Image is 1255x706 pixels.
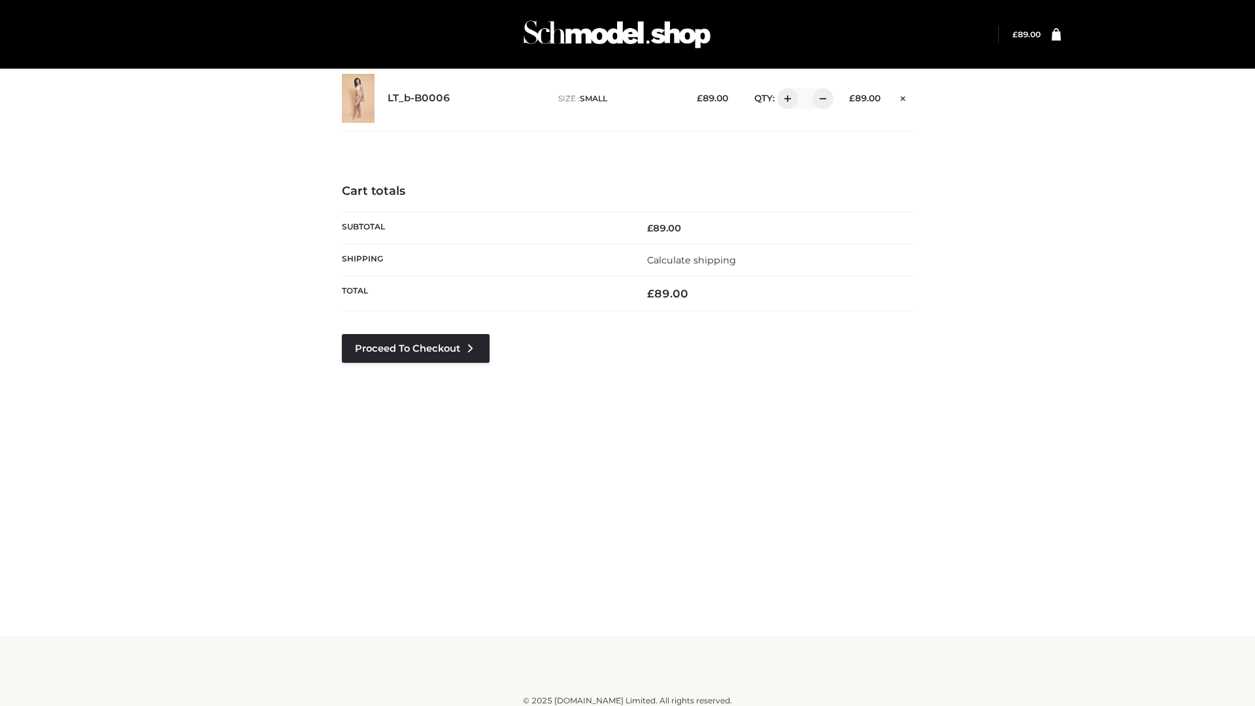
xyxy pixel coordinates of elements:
span: SMALL [580,93,607,103]
bdi: 89.00 [647,222,681,234]
th: Total [342,277,627,311]
span: £ [1012,29,1018,39]
a: Calculate shipping [647,254,736,266]
a: LT_b-B0006 [388,92,450,105]
bdi: 89.00 [697,93,728,103]
h4: Cart totals [342,184,913,199]
bdi: 89.00 [849,93,880,103]
span: £ [849,93,855,103]
span: £ [647,222,653,234]
img: Schmodel Admin 964 [519,8,715,60]
th: Subtotal [342,212,627,244]
th: Shipping [342,244,627,276]
span: £ [647,287,654,300]
bdi: 89.00 [1012,29,1041,39]
span: £ [697,93,703,103]
div: QTY: [741,88,829,109]
a: Proceed to Checkout [342,334,490,363]
p: size : [558,93,677,105]
bdi: 89.00 [647,287,688,300]
a: £89.00 [1012,29,1041,39]
a: Remove this item [894,88,913,105]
